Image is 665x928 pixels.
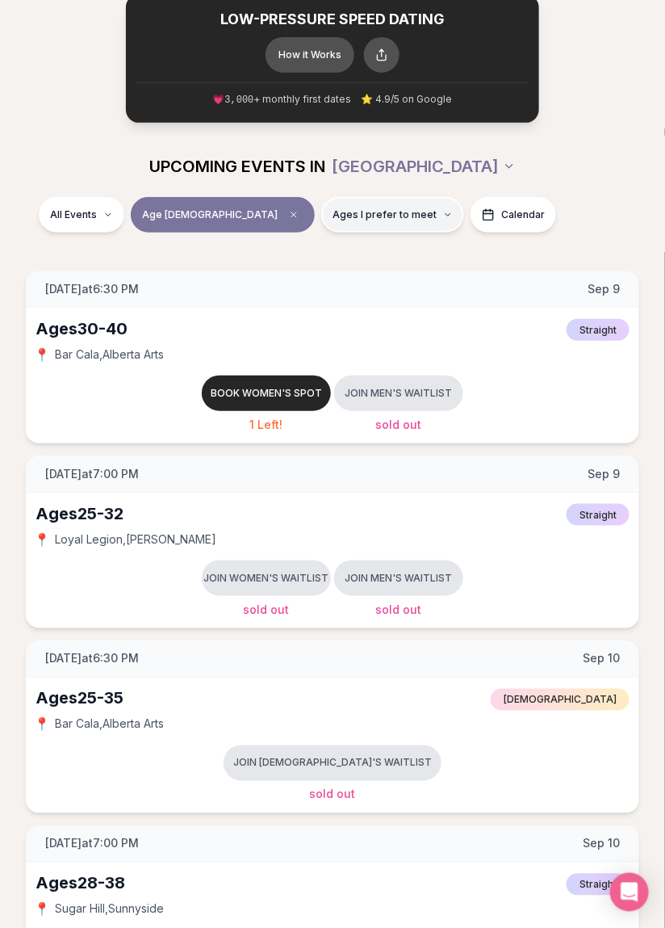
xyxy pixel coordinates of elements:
span: Age [DEMOGRAPHIC_DATA] [142,208,278,221]
span: Sep 10 [583,651,620,667]
div: Ages 30-40 [36,317,128,340]
span: Straight [567,504,629,526]
button: Join men's waitlist [334,376,463,411]
span: 📍 [36,718,48,731]
span: Sold Out [310,787,356,801]
span: Straight [567,319,629,341]
span: Sugar Hill , Sunnyside [55,901,164,918]
span: Bar Cala , Alberta Arts [55,346,164,363]
button: [GEOGRAPHIC_DATA] [332,149,516,184]
div: Ages 25-35 [36,687,123,710]
span: Straight [567,874,629,896]
span: Clear age [284,205,303,225]
span: ⭐ 4.9/5 on Google [362,93,453,106]
span: Bar Cala , Alberta Arts [55,716,164,733]
span: Loyal Legion , [PERSON_NAME] [55,531,216,548]
div: Ages 25-32 [36,502,123,525]
span: [DEMOGRAPHIC_DATA] [491,689,629,711]
button: Join men's waitlist [334,561,463,596]
button: Join [DEMOGRAPHIC_DATA]'s waitlist [224,745,441,781]
span: UPCOMING EVENTS IN [150,155,326,178]
span: 📍 [36,903,48,916]
div: Open Intercom Messenger [610,873,649,912]
span: 3,000 [224,94,253,106]
span: Sep 9 [588,466,620,482]
span: [DATE] at 7:00 PM [45,466,139,482]
span: [DATE] at 6:30 PM [45,281,139,297]
button: Book women's spot [202,376,331,411]
span: [DATE] at 6:30 PM [45,651,139,667]
button: Join women's waitlist [202,561,331,596]
button: Ages I prefer to meet [321,197,464,233]
span: Sep 9 [588,281,620,297]
span: 📍 [36,533,48,546]
span: Sold Out [376,418,422,431]
button: How it Works [266,37,354,73]
button: Calendar [471,197,556,233]
span: Ages I prefer to meet [332,208,437,221]
span: 📍 [36,348,48,361]
span: Calendar [501,208,545,221]
button: Age [DEMOGRAPHIC_DATA]Clear age [131,197,315,233]
span: [DATE] at 7:00 PM [45,836,139,852]
span: Sep 10 [583,836,620,852]
h2: LOW-PRESSURE SPEED DATING [136,10,529,29]
span: Sold Out [244,603,290,616]
span: Sold Out [376,603,422,616]
span: 1 Left! [250,418,283,431]
button: All Events [39,197,124,233]
span: 💗 + monthly first dates [212,93,351,107]
div: Ages 28-38 [36,872,125,895]
span: All Events [50,208,97,221]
